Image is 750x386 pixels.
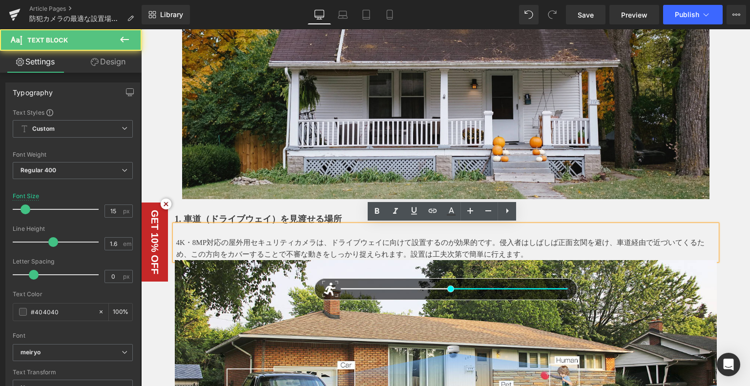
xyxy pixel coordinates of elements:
[29,15,123,22] span: 防犯カメラの最適な設置場所とは？
[727,5,746,24] button: More
[13,291,133,298] div: Text Color
[675,11,699,19] span: Publish
[7,181,20,245] div: GET 10% OFF
[34,185,201,195] b: 1. 車道（ドライブウェイ）を見渡せる場所
[13,193,40,200] div: Font Size
[378,5,401,24] a: Mobile
[31,306,93,317] input: Color
[331,5,354,24] a: Laptop
[13,151,133,158] div: Font Weight
[621,10,647,20] span: Preview
[27,36,68,44] span: Text Block
[123,241,131,247] span: em
[29,5,142,13] a: Article Pages
[21,348,41,357] i: meiryo
[32,125,55,133] b: Custom
[717,353,740,376] div: Open Intercom Messenger
[609,5,659,24] a: Preview
[21,166,57,174] b: Regular 400
[13,332,133,339] div: Font
[354,5,378,24] a: Tablet
[308,5,331,24] a: Desktop
[663,5,723,24] button: Publish
[13,225,133,232] div: Line Height
[13,83,53,97] div: Typography
[142,5,190,24] a: New Library
[160,10,183,19] span: Library
[542,5,562,24] button: Redo
[109,304,132,321] div: %
[35,207,576,231] p: 4K・8MP対応の屋外用セキュリティカメラは、ドライブウェイに向けて設置するのが効果的です。侵入者はしばしば正面玄関を避け、車道経由で近づいてくるため、この方向をカバーすることで不審な動きをしっ...
[123,273,131,280] span: px
[578,10,594,20] span: Save
[13,258,133,265] div: Letter Spacing
[73,51,144,73] a: Design
[519,5,539,24] button: Undo
[13,108,133,116] div: Text Styles
[123,208,131,214] span: px
[13,369,133,376] div: Text Transform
